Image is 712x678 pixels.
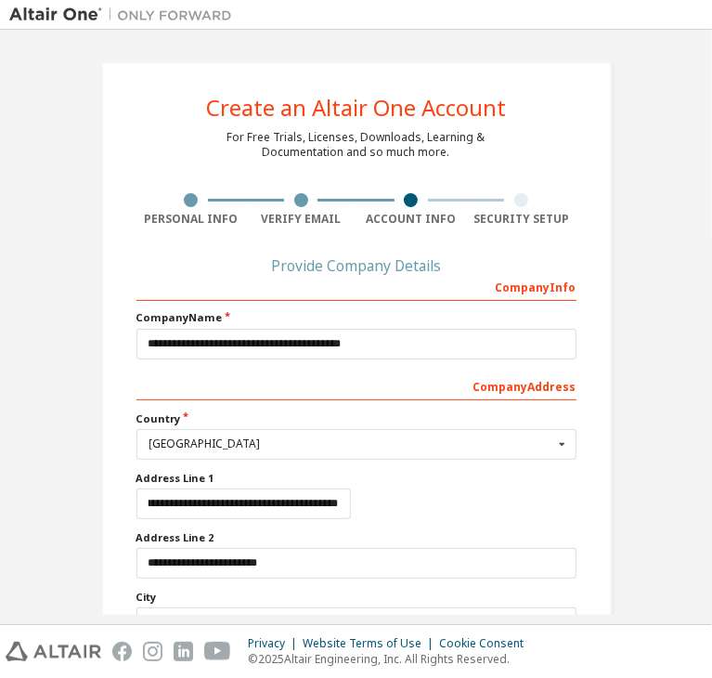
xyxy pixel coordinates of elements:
img: instagram.svg [143,642,162,661]
div: Personal Info [136,212,247,227]
div: For Free Trials, Licenses, Downloads, Learning & Documentation and so much more. [227,130,485,160]
div: Company Info [136,271,576,301]
label: Address Line 1 [136,471,576,486]
img: altair_logo.svg [6,642,101,661]
div: Create an Altair One Account [206,97,506,119]
img: facebook.svg [112,642,132,661]
img: youtube.svg [204,642,231,661]
div: Company Address [136,371,576,400]
div: Verify Email [246,212,356,227]
div: Provide Company Details [136,260,576,271]
img: Altair One [9,6,241,24]
div: Privacy [248,636,303,651]
label: Country [136,411,576,426]
div: Security Setup [466,212,576,227]
label: City [136,590,576,605]
label: Company Name [136,310,576,325]
p: © 2025 Altair Engineering, Inc. All Rights Reserved. [248,651,535,667]
div: Account Info [356,212,467,227]
img: linkedin.svg [174,642,193,661]
label: Address Line 2 [136,530,576,545]
div: Website Terms of Use [303,636,439,651]
div: Cookie Consent [439,636,535,651]
div: [GEOGRAPHIC_DATA] [149,438,553,450]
